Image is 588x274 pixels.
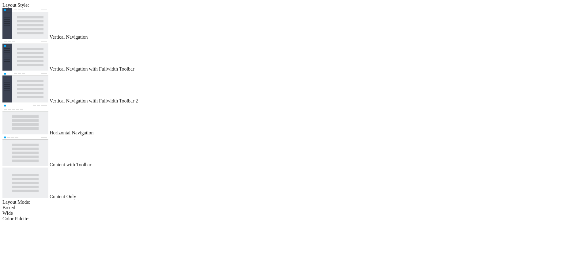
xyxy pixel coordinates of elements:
div: Color Palette: [2,216,586,222]
img: content-only.jpg [2,168,48,198]
span: Vertical Navigation [50,34,88,40]
img: horizontal-nav.jpg [2,104,48,134]
md-radio-button: Content with Toolbar [2,136,586,168]
span: Vertical Navigation with Fullwidth Toolbar [50,66,134,71]
span: Content Only [50,194,76,199]
img: vertical-nav-with-full-toolbar-2.jpg [2,72,48,102]
div: Layout Style: [2,2,586,8]
img: content-with-toolbar.jpg [2,136,48,166]
md-radio-button: Horizontal Navigation [2,104,586,136]
md-radio-button: Vertical Navigation with Fullwidth Toolbar [2,40,586,72]
img: vertical-nav-with-full-toolbar.jpg [2,40,48,71]
md-radio-button: Vertical Navigation with Fullwidth Toolbar 2 [2,72,586,104]
md-radio-button: Boxed [2,205,586,210]
span: Vertical Navigation with Fullwidth Toolbar 2 [50,98,138,103]
md-radio-button: Wide [2,210,586,216]
span: Horizontal Navigation [50,130,94,135]
span: Content with Toolbar [50,162,91,167]
md-radio-button: Content Only [2,168,586,199]
div: Layout Mode: [2,199,586,205]
img: vertical-nav.jpg [2,8,48,39]
md-radio-button: Vertical Navigation [2,8,586,40]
